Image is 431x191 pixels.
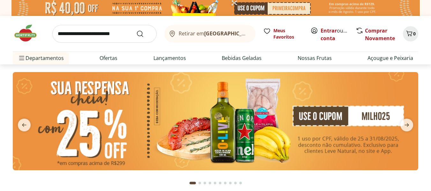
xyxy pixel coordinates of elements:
[153,54,186,62] a: Lançamentos
[136,30,152,38] button: Submit Search
[52,25,157,43] input: search
[207,175,212,191] button: Go to page 4 from fs-carousel
[273,27,303,40] span: Meus Favoritos
[13,24,45,43] img: Hortifruti
[368,54,413,62] a: Açougue e Peixaria
[218,175,223,191] button: Go to page 6 from fs-carousel
[179,31,249,36] span: Retirar em
[228,175,233,191] button: Go to page 8 from fs-carousel
[321,27,356,42] a: Criar conta
[164,25,256,43] button: Retirar em[GEOGRAPHIC_DATA]/[GEOGRAPHIC_DATA]
[13,119,36,131] button: previous
[413,31,416,37] span: 0
[223,175,228,191] button: Go to page 7 from fs-carousel
[18,50,64,66] span: Departamentos
[197,175,202,191] button: Go to page 2 from fs-carousel
[222,54,262,62] a: Bebidas Geladas
[204,30,312,37] b: [GEOGRAPHIC_DATA]/[GEOGRAPHIC_DATA]
[395,119,418,131] button: next
[365,27,395,42] a: Comprar Novamente
[202,175,207,191] button: Go to page 3 from fs-carousel
[238,175,243,191] button: Go to page 10 from fs-carousel
[212,175,218,191] button: Go to page 5 from fs-carousel
[403,26,418,41] button: Carrinho
[321,27,349,42] span: ou
[233,175,238,191] button: Go to page 9 from fs-carousel
[18,50,26,66] button: Menu
[188,175,197,191] button: Current page from fs-carousel
[298,54,332,62] a: Nossas Frutas
[263,27,303,40] a: Meus Favoritos
[13,72,418,170] img: cupom
[100,54,117,62] a: Ofertas
[321,27,337,34] a: Entrar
